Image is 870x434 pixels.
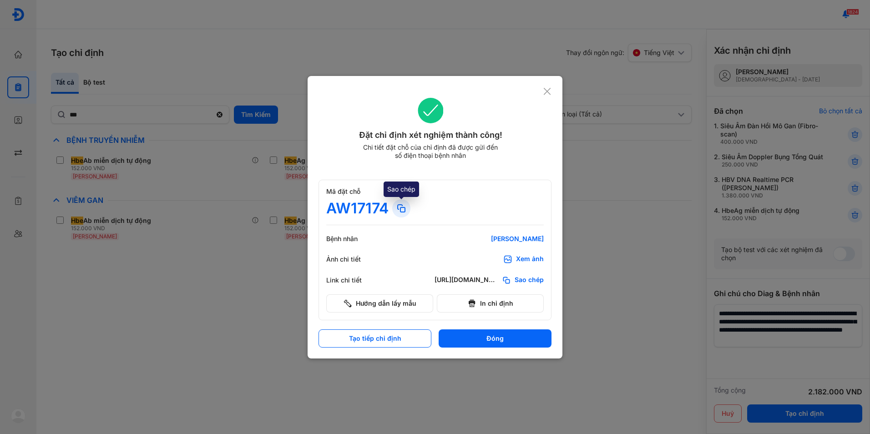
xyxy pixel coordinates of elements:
span: Sao chép [515,276,544,285]
div: [URL][DOMAIN_NAME] [435,276,498,285]
button: Hướng dẫn lấy mẫu [326,294,433,313]
div: Xem ảnh [516,255,544,264]
div: Link chi tiết [326,276,381,284]
div: AW17174 [326,199,389,217]
button: Tạo tiếp chỉ định [319,329,431,348]
div: Đặt chỉ định xét nghiệm thành công! [319,129,543,141]
div: [PERSON_NAME] [435,235,544,243]
button: In chỉ định [437,294,544,313]
div: Mã đặt chỗ [326,187,544,196]
button: Đóng [439,329,551,348]
div: Chi tiết đặt chỗ của chỉ định đã được gửi đến số điện thoại bệnh nhân [359,143,502,160]
div: Ảnh chi tiết [326,255,381,263]
div: Bệnh nhân [326,235,381,243]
